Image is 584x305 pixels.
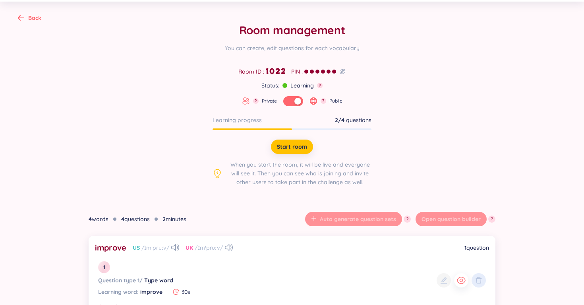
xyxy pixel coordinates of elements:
[238,67,261,76] span: Room ID
[95,242,126,253] div: improve
[335,116,371,124] div: questions
[133,243,140,252] div: US
[488,216,495,223] button: ?
[225,44,360,52] div: You can create, edit questions for each vocabulary
[98,288,139,295] span: Learning word:
[321,98,326,104] button: ?
[141,244,170,252] div: /ɪmˈpruːv/
[464,243,489,252] div: question
[317,83,323,88] button: ?
[277,143,307,151] span: Start room
[98,277,143,284] span: Question type 1 /
[266,65,286,78] strong: 1022
[404,216,411,223] button: ?
[121,215,150,223] div: questions
[262,98,277,104] span: Private
[98,261,110,273] div: 1
[162,215,186,223] div: minutes
[329,98,342,104] span: Public
[261,81,279,90] span: Status :
[271,140,313,154] button: Start room
[172,288,190,296] div: 30 s
[18,15,41,22] a: Back
[290,81,314,90] span: Learning
[291,67,346,76] div: :
[238,65,286,78] div: :
[213,116,262,124] div: Learning progress
[253,98,259,104] button: ?
[121,216,124,223] strong: 4
[291,67,300,76] span: PIN
[464,244,466,251] strong: 1
[186,243,193,252] div: UK
[162,216,166,223] strong: 2
[228,160,371,186] span: When you start the room, it will be live and everyone will see it. Then you can see who is joinin...
[140,288,162,295] strong: improve
[239,23,345,37] h2: Room management
[89,216,92,223] strong: 4
[335,117,344,124] strong: 2 / 4
[28,14,41,22] div: Back
[195,244,223,252] div: /ɪmˈpruːv/
[144,277,173,284] strong: Type word
[89,215,108,223] div: words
